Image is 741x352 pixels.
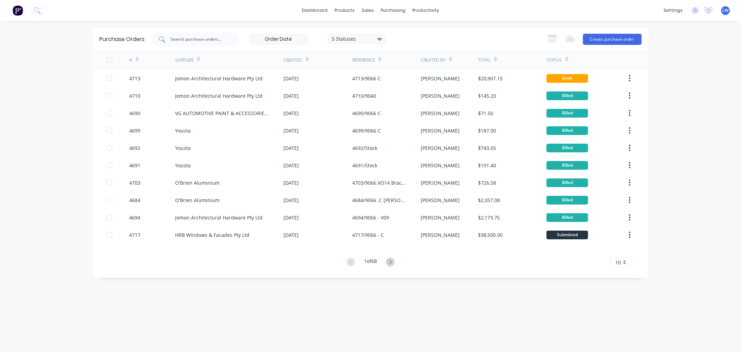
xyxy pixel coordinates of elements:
div: [PERSON_NAME] [421,110,460,117]
div: # [129,57,132,63]
div: O'Brien Aluminium [175,197,220,204]
div: Supplier [175,57,194,63]
div: 4717 [129,231,140,239]
div: $2,357.08 [478,197,500,204]
div: Total [478,57,491,63]
div: [PERSON_NAME] [421,75,460,82]
div: productivity [409,5,443,16]
div: [PERSON_NAME] [421,179,460,186]
div: Jomon Architectural Hardware Pty Ltd [175,92,263,99]
span: LW [723,7,729,14]
div: 4694/9066 - V09 [352,214,389,221]
div: [PERSON_NAME] [421,127,460,134]
div: 4699/9066 C [352,127,381,134]
div: 4684/9066 .C [PERSON_NAME] College Back Pans [352,197,407,204]
div: 4691 [129,162,140,169]
div: Billed [546,213,588,222]
div: Yousta [175,162,191,169]
div: $187.00 [478,127,496,134]
input: Search purchase orders... [170,36,228,43]
div: 4684 [129,197,140,204]
div: [DATE] [284,231,299,239]
input: Order Date [249,34,308,45]
div: [DATE] [284,179,299,186]
img: Factory [13,5,23,16]
div: 4713/9066 C [352,75,381,82]
div: $191.40 [478,162,496,169]
div: 4703/9066.VO14 Brackets and Angles [352,179,407,186]
div: [PERSON_NAME] [421,162,460,169]
div: sales [358,5,377,16]
div: Billed [546,196,588,205]
div: Yousta [175,127,191,134]
div: $145.20 [478,92,496,99]
div: 4713 [129,75,140,82]
div: [DATE] [284,75,299,82]
div: [PERSON_NAME] [421,92,460,99]
div: [PERSON_NAME] [421,197,460,204]
a: dashboard [298,5,331,16]
span: 10 [616,259,621,266]
div: Status [546,57,562,63]
div: 4710 [129,92,140,99]
div: 4699 [129,127,140,134]
div: products [331,5,358,16]
div: Billed [546,126,588,135]
div: $2,173.75 [478,214,500,221]
div: $20,907.15 [478,75,503,82]
div: 4690 [129,110,140,117]
div: $743.05 [478,144,496,152]
div: 4692 [129,144,140,152]
div: 4690/9066 C [352,110,381,117]
div: [DATE] [284,162,299,169]
div: HRB Windows & Facades Pty Ltd [175,231,249,239]
div: Billed [546,144,588,152]
div: Billed [546,178,588,187]
div: Submitted [546,231,588,239]
div: Reference [352,57,375,63]
div: Jomon Architectural Hardware Pty Ltd [175,214,263,221]
div: Purchase Orders [100,35,145,43]
div: 4692/Stock [352,144,377,152]
div: 4691/Stock [352,162,377,169]
div: Billed [546,91,588,100]
div: $726.58 [478,179,496,186]
div: 1 of 68 [364,257,377,267]
div: 4710/9040 [352,92,376,99]
div: [DATE] [284,92,299,99]
div: [PERSON_NAME] [421,144,460,152]
div: [DATE] [284,110,299,117]
div: 4703 [129,179,140,186]
div: [PERSON_NAME] [421,231,460,239]
div: [DATE] [284,197,299,204]
div: settings [660,5,686,16]
div: Billed [546,109,588,118]
div: purchasing [377,5,409,16]
button: Create purchase order [583,34,642,45]
div: Billed [546,161,588,170]
div: [PERSON_NAME] [421,214,460,221]
div: 4717/9066 - C [352,231,384,239]
div: [DATE] [284,144,299,152]
div: O'Brien Aluminium [175,179,220,186]
div: 4694 [129,214,140,221]
div: Yousta [175,144,191,152]
div: VG AUTOMOTIVE PAINT & ACCESSORIES SUPPLIES [175,110,270,117]
div: 5 Statuses [332,35,381,42]
div: Draft [546,74,588,83]
div: [DATE] [284,127,299,134]
div: Created By [421,57,445,63]
div: Created [284,57,302,63]
div: $38,500.00 [478,231,503,239]
div: Jomon Architectural Hardware Pty Ltd [175,75,263,82]
div: $71.50 [478,110,493,117]
div: [DATE] [284,214,299,221]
